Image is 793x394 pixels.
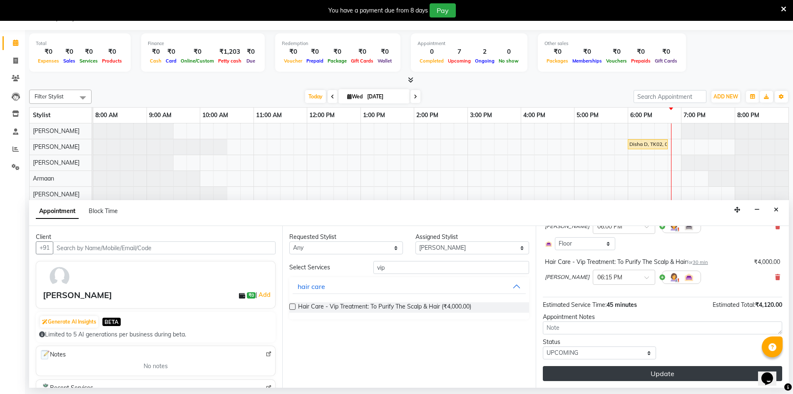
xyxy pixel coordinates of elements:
div: 7 [446,47,473,57]
div: Finance [148,40,258,47]
span: Services [77,58,100,64]
div: Select Services [283,263,367,272]
span: [PERSON_NAME] [33,191,80,198]
div: 0 [418,47,446,57]
span: Hair Care - Vip Treatment: To Purify The Scalp & Hair (₹4,000.00) [298,302,471,313]
div: Appointment [418,40,521,47]
a: 11:00 AM [254,109,284,121]
div: ₹0 [375,47,394,57]
div: ₹0 [544,47,570,57]
a: 12:00 PM [307,109,337,121]
div: Other sales [544,40,679,47]
input: Search Appointment [634,90,706,103]
input: Search by service name [373,261,529,274]
img: Hairdresser.png [669,272,679,282]
div: ₹0 [244,47,258,57]
a: 10:00 AM [200,109,230,121]
div: Client [36,233,276,241]
div: ₹0 [100,47,124,57]
span: Prepaid [304,58,326,64]
span: Memberships [570,58,604,64]
div: ₹0 [653,47,679,57]
div: ₹4,000.00 [754,258,780,266]
a: 8:00 AM [93,109,120,121]
span: No notes [144,362,168,371]
a: Add [257,290,272,300]
div: Total [36,40,124,47]
a: 9:00 AM [147,109,174,121]
input: Search by Name/Mobile/Email/Code [53,241,276,254]
span: 45 minutes [607,301,637,309]
input: 2025-09-03 [365,90,406,103]
span: Expenses [36,58,61,64]
img: Interior.png [684,272,694,282]
div: hair care [298,281,325,291]
div: You have a payment due from 8 days [328,6,428,15]
span: Wed [345,93,365,100]
div: ₹0 [164,47,179,57]
div: ₹0 [604,47,629,57]
span: [PERSON_NAME] [33,127,80,135]
span: Package [326,58,349,64]
a: 6:00 PM [628,109,654,121]
div: ₹1,203 [216,47,244,57]
span: Armaan [33,175,54,182]
button: Close [770,203,782,216]
div: ₹0 [36,47,61,57]
span: Gift Cards [653,58,679,64]
span: [PERSON_NAME] [33,143,80,151]
span: Appointment [36,204,79,219]
span: BETA [102,318,121,326]
span: ₹0 [247,292,256,299]
span: Vouchers [604,58,629,64]
span: Block Time [89,207,118,215]
span: Notes [40,349,66,360]
span: No show [497,58,521,64]
button: ADD NEW [711,91,740,103]
span: Cash [148,58,164,64]
span: Wallet [375,58,394,64]
img: Hairdresser.png [669,221,679,231]
a: 3:00 PM [468,109,494,121]
a: 4:00 PM [521,109,547,121]
button: Generate AI Insights [40,316,98,328]
div: ₹0 [629,47,653,57]
img: avatar [47,265,72,289]
button: Update [543,366,782,381]
a: 2:00 PM [414,109,440,121]
span: Prepaids [629,58,653,64]
div: ₹0 [282,47,304,57]
span: Due [244,58,257,64]
span: Today [305,90,326,103]
a: 8:00 PM [735,109,761,121]
span: Card [164,58,179,64]
div: Limited to 5 AI generations per business during beta. [39,330,272,339]
span: [PERSON_NAME] [545,222,589,231]
span: Upcoming [446,58,473,64]
div: ₹0 [61,47,77,57]
button: hair care [293,279,525,294]
div: ₹0 [77,47,100,57]
div: [PERSON_NAME] [43,289,112,301]
a: 7:00 PM [681,109,708,121]
span: Completed [418,58,446,64]
span: Online/Custom [179,58,216,64]
div: ₹0 [570,47,604,57]
div: ₹0 [179,47,216,57]
div: ₹0 [349,47,375,57]
span: Voucher [282,58,304,64]
span: 30 min [693,259,708,265]
div: Hair Care - Vip Treatment: To Purify The Scalp & Hair [545,258,708,266]
div: 2 [473,47,497,57]
span: [PERSON_NAME] [33,159,80,166]
a: 1:00 PM [361,109,387,121]
div: Disha D, TK02, 06:00 PM-06:45 PM, Women Hair Cut - Hair Cut Sr Stylist [629,141,667,148]
span: Filter Stylist [35,93,64,100]
span: Petty cash [216,58,244,64]
span: Products [100,58,124,64]
span: Estimated Total: [713,301,755,309]
span: Stylist [33,111,50,119]
span: ₹4,120.00 [755,301,782,309]
div: Appointment Notes [543,313,782,321]
div: ₹0 [326,47,349,57]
